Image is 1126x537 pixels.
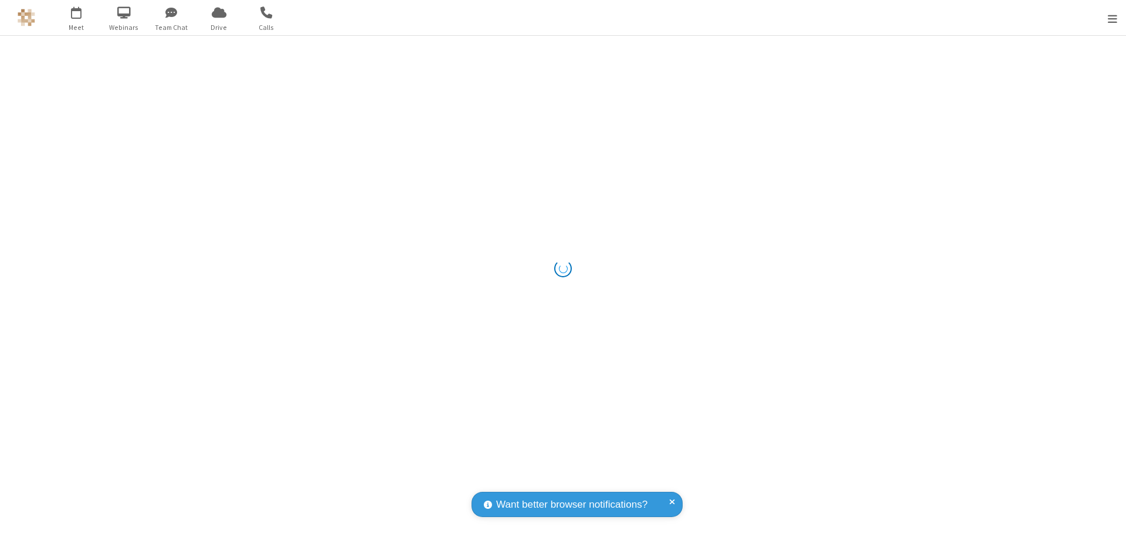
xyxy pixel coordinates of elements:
[197,22,241,33] span: Drive
[18,9,35,26] img: QA Selenium DO NOT DELETE OR CHANGE
[150,22,194,33] span: Team Chat
[102,22,146,33] span: Webinars
[55,22,99,33] span: Meet
[245,22,289,33] span: Calls
[496,497,647,512] span: Want better browser notifications?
